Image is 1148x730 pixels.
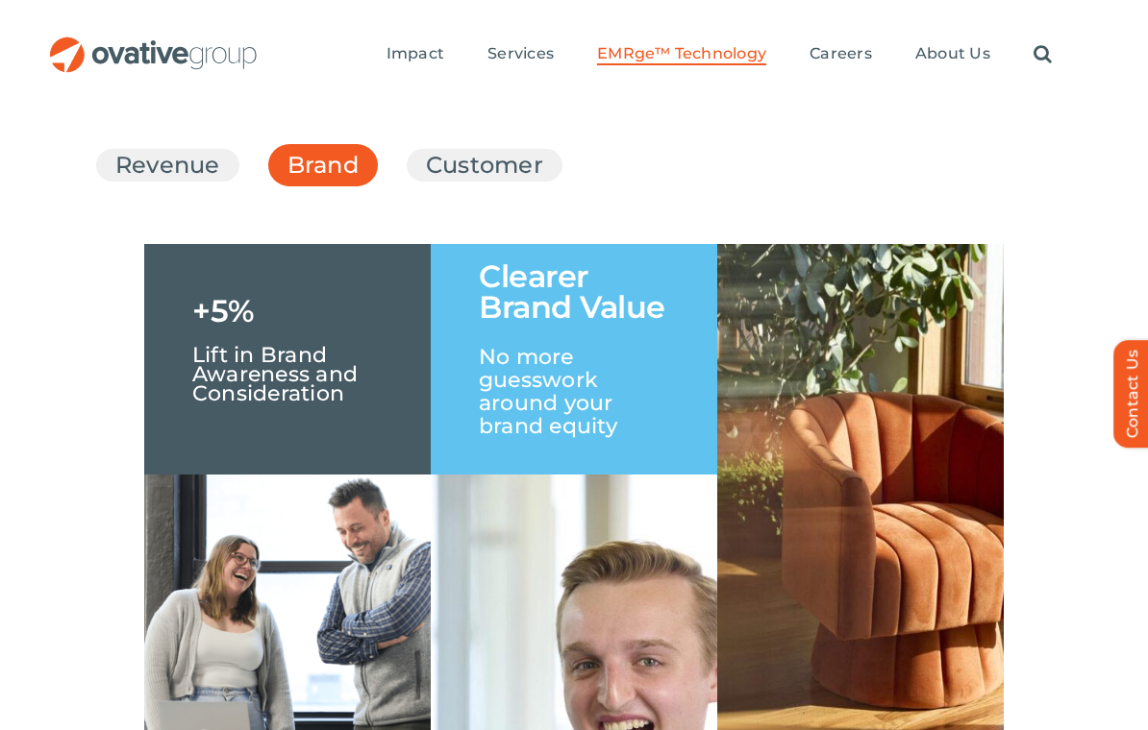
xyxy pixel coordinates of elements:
[115,149,220,182] a: Revenue
[387,44,444,65] a: Impact
[387,44,444,63] span: Impact
[487,44,554,65] a: Services
[426,149,543,182] a: Customer
[96,139,1052,191] ul: Post Filters
[479,323,669,438] p: No more guesswork around your brand equity
[597,44,766,65] a: EMRge™ Technology
[915,44,990,63] span: About Us
[387,24,1052,85] nav: Menu
[810,44,872,63] span: Careers
[192,296,255,327] h1: +5%
[810,44,872,65] a: Careers
[915,44,990,65] a: About Us
[487,44,554,63] span: Services
[287,149,359,191] a: Brand
[479,261,669,323] h1: Clearer Brand Value
[192,327,383,403] p: Lift in Brand Awareness and Consideration
[597,44,766,63] span: EMRge™ Technology
[1034,44,1052,65] a: Search
[48,35,259,53] a: OG_Full_horizontal_RGB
